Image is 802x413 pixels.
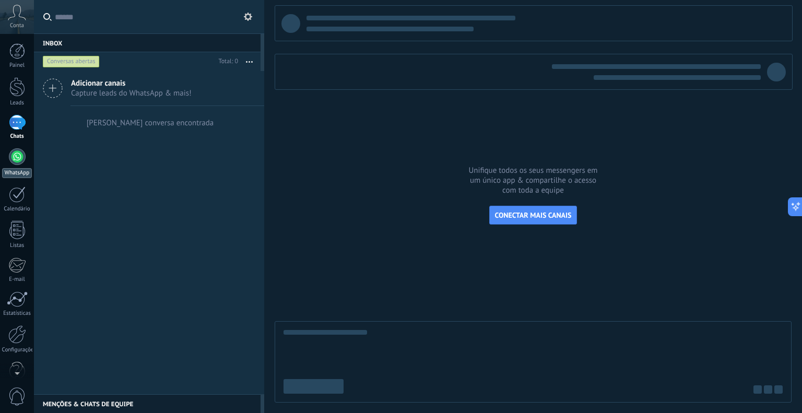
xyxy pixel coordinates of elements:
[2,310,32,317] div: Estatísticas
[2,133,32,140] div: Chats
[10,22,24,29] span: Conta
[238,52,261,71] button: Mais
[2,276,32,283] div: E-mail
[495,210,572,220] span: CONECTAR MAIS CANAIS
[489,206,577,225] button: CONECTAR MAIS CANAIS
[2,100,32,107] div: Leads
[43,55,100,68] div: Conversas abertas
[2,62,32,69] div: Painel
[71,88,192,98] span: Capture leads do WhatsApp & mais!
[2,347,32,353] div: Configurações
[87,118,214,128] div: [PERSON_NAME] conversa encontrada
[34,394,261,413] div: Menções & Chats de equipe
[2,242,32,249] div: Listas
[215,56,238,67] div: Total: 0
[71,78,192,88] span: Adicionar canais
[2,206,32,213] div: Calendário
[2,168,32,178] div: WhatsApp
[34,33,261,52] div: Inbox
